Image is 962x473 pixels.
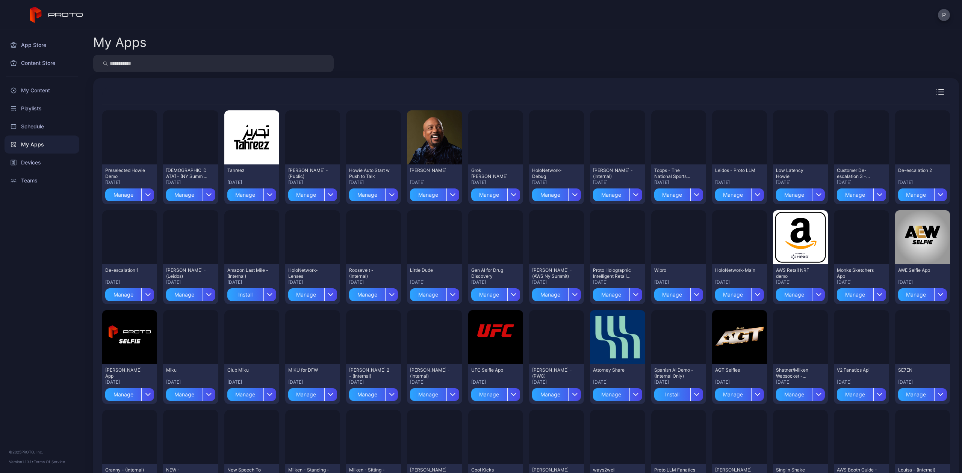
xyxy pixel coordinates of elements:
[898,385,947,401] button: Manage
[288,185,337,201] button: Manage
[349,288,385,301] div: Manage
[776,188,812,201] div: Manage
[105,167,147,179] div: Preselected Howie Demo
[288,285,337,301] button: Manage
[837,285,886,301] button: Manage
[715,279,764,285] div: [DATE]
[288,388,324,401] div: Manage
[105,388,141,401] div: Manage
[715,379,764,385] div: [DATE]
[532,267,573,279] div: Swami - (AWS Ny Summit)
[776,379,825,385] div: [DATE]
[654,367,696,379] div: Spanish AI Demo - (Internal Only)
[776,185,825,201] button: Manage
[227,285,276,301] button: Install
[227,388,263,401] div: Manage
[5,99,79,117] a: Playlists
[837,279,886,285] div: [DATE]
[715,467,756,473] div: Terry Selfie
[471,285,520,301] button: Manage
[410,267,451,273] div: Little Dude
[654,179,703,185] div: [DATE]
[898,379,947,385] div: [DATE]
[227,185,276,201] button: Manage
[654,185,703,201] button: Manage
[532,188,568,201] div: Manage
[715,388,751,401] div: Manage
[288,288,324,301] div: Manage
[105,185,154,201] button: Manage
[105,285,154,301] button: Manage
[593,379,642,385] div: [DATE]
[471,267,513,279] div: Gen AI for Drug Discovery
[410,385,459,401] button: Manage
[898,467,939,473] div: Louisa - (Internal)
[410,379,459,385] div: [DATE]
[898,167,939,173] div: De-escalation 2
[471,288,507,301] div: Manage
[227,279,276,285] div: [DATE]
[532,185,581,201] button: Manage
[349,285,398,301] button: Manage
[776,267,817,279] div: AWS Retail NRF demo
[288,267,330,279] div: HoloNetwork-Lenses
[593,367,634,373] div: Attorney Share
[654,388,690,401] div: Install
[471,279,520,285] div: [DATE]
[715,185,764,201] button: Manage
[410,167,451,173] div: Daymond John Selfie
[166,288,202,301] div: Manage
[837,367,878,373] div: V2 Fanatics Api
[227,179,276,185] div: [DATE]
[288,167,330,179] div: David N Persona - (Public)
[593,179,642,185] div: [DATE]
[837,267,878,279] div: Monks Sketchers App
[227,367,269,373] div: Club Miku
[471,367,513,373] div: UFC Selfie App
[776,288,812,301] div: Manage
[654,285,703,301] button: Manage
[349,279,398,285] div: [DATE]
[105,367,147,379] div: David Selfie App
[288,385,337,401] button: Manage
[410,288,446,301] div: Manage
[776,388,812,401] div: Manage
[898,179,947,185] div: [DATE]
[593,185,642,201] button: Manage
[166,179,215,185] div: [DATE]
[5,36,79,54] a: App Store
[166,279,215,285] div: [DATE]
[898,388,934,401] div: Manage
[166,379,215,385] div: [DATE]
[288,188,324,201] div: Manage
[471,185,520,201] button: Manage
[938,9,950,21] button: P
[593,267,634,279] div: Proto Holographic Intelligent Retail Kiosk (HIRK)
[166,188,202,201] div: Manage
[5,117,79,136] div: Schedule
[5,54,79,72] a: Content Store
[5,81,79,99] a: My Content
[471,467,513,473] div: Cool Kicks
[532,379,581,385] div: [DATE]
[105,288,141,301] div: Manage
[654,288,690,301] div: Manage
[654,467,696,473] div: Proto LLM Fanatics
[227,267,269,279] div: Amazon Last Mile - (Internal)
[593,285,642,301] button: Manage
[410,367,451,379] div: Howie Mandel - (Internal)
[715,367,756,373] div: AGT Selfies
[837,179,886,185] div: [DATE]
[227,188,263,201] div: Manage
[593,288,629,301] div: Manage
[5,136,79,154] a: My Apps
[93,36,147,49] div: My Apps
[715,267,756,273] div: HoloNetwork-Main
[776,367,817,379] div: Shatner/Milken Websocket - (Internal)
[288,279,337,285] div: [DATE]
[349,385,398,401] button: Manage
[410,188,446,201] div: Manage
